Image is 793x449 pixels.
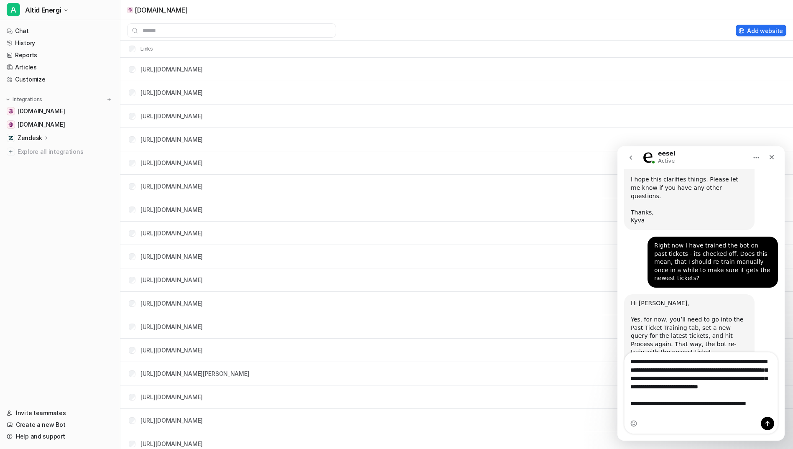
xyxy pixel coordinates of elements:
[3,431,117,442] a: Help and support
[3,74,117,85] a: Customize
[3,25,117,37] a: Chat
[140,300,203,307] a: [URL][DOMAIN_NAME]
[140,66,203,73] a: [URL][DOMAIN_NAME]
[140,440,203,447] a: [URL][DOMAIN_NAME]
[3,49,117,61] a: Reports
[18,107,65,115] span: [DOMAIN_NAME]
[617,146,785,441] iframe: Intercom live chat
[18,134,42,142] p: Zendesk
[8,109,13,114] img: altidenergi.dk
[736,25,786,36] button: Add website
[140,230,203,237] a: [URL][DOMAIN_NAME]
[3,95,45,104] button: Integrations
[3,61,117,73] a: Articles
[18,120,65,129] span: [DOMAIN_NAME]
[140,253,203,260] a: [URL][DOMAIN_NAME]
[3,119,117,130] a: greenpowerdenmark.dk[DOMAIN_NAME]
[140,417,203,424] a: [URL][DOMAIN_NAME]
[5,97,11,102] img: expand menu
[140,393,203,401] a: [URL][DOMAIN_NAME]
[8,122,13,127] img: greenpowerdenmark.dk
[140,159,203,166] a: [URL][DOMAIN_NAME]
[135,6,188,14] p: [DOMAIN_NAME]
[3,407,117,419] a: Invite teammates
[140,347,203,354] a: [URL][DOMAIN_NAME]
[140,370,249,377] a: [URL][DOMAIN_NAME][PERSON_NAME]
[3,146,117,158] a: Explore all integrations
[140,112,203,120] a: [URL][DOMAIN_NAME]
[140,323,203,330] a: [URL][DOMAIN_NAME]
[13,96,42,103] p: Integrations
[7,3,20,16] span: A
[122,44,153,54] th: Links
[106,97,112,102] img: menu_add.svg
[140,206,203,213] a: [URL][DOMAIN_NAME]
[3,419,117,431] a: Create a new Bot
[3,105,117,117] a: altidenergi.dk[DOMAIN_NAME]
[140,136,203,143] a: [URL][DOMAIN_NAME]
[7,148,15,156] img: explore all integrations
[140,183,203,190] a: [URL][DOMAIN_NAME]
[3,37,117,49] a: History
[8,135,13,140] img: Zendesk
[25,4,61,16] span: Altid Energi
[140,276,203,283] a: [URL][DOMAIN_NAME]
[128,8,132,12] img: altidenergi.dk icon
[140,89,203,96] a: [URL][DOMAIN_NAME]
[18,145,113,158] span: Explore all integrations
